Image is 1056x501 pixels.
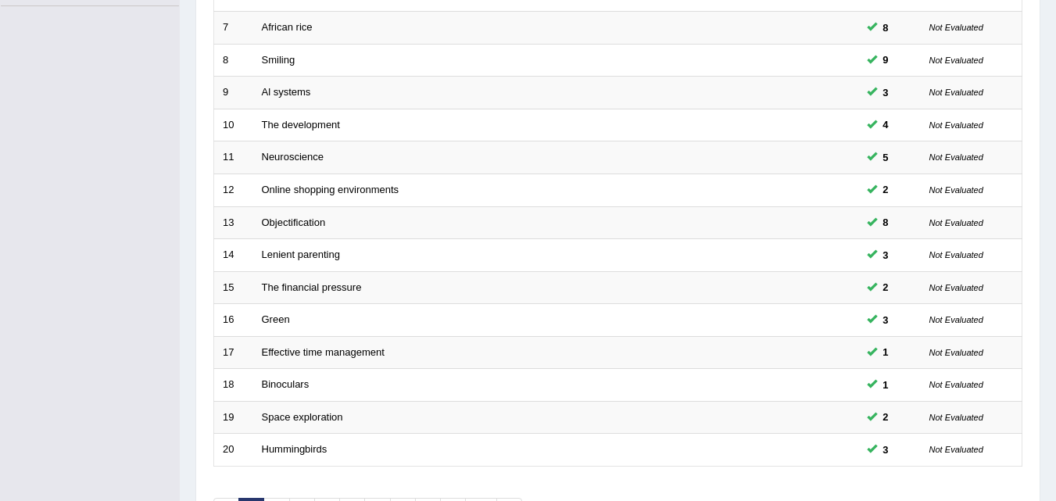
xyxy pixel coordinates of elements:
a: The financial pressure [262,281,362,293]
a: Binoculars [262,378,310,390]
a: African rice [262,21,313,33]
span: You can still take this question [877,279,895,295]
a: Al systems [262,86,311,98]
small: Not Evaluated [929,120,983,130]
td: 18 [214,369,253,402]
small: Not Evaluated [929,23,983,32]
small: Not Evaluated [929,55,983,65]
a: Green [262,313,290,325]
span: You can still take this question [877,20,895,36]
a: Smiling [262,54,295,66]
span: You can still take this question [877,84,895,101]
small: Not Evaluated [929,88,983,97]
a: Lenient parenting [262,249,340,260]
span: You can still take this question [877,214,895,231]
a: Online shopping environments [262,184,399,195]
td: 11 [214,141,253,174]
td: 16 [214,304,253,337]
span: You can still take this question [877,116,895,133]
span: You can still take this question [877,442,895,458]
small: Not Evaluated [929,185,983,195]
span: You can still take this question [877,52,895,68]
td: 12 [214,174,253,206]
a: Hummingbirds [262,443,328,455]
a: Objectification [262,217,326,228]
a: Neuroscience [262,151,324,163]
span: You can still take this question [877,247,895,263]
span: You can still take this question [877,409,895,425]
td: 8 [214,44,253,77]
small: Not Evaluated [929,283,983,292]
small: Not Evaluated [929,218,983,227]
td: 13 [214,206,253,239]
td: 14 [214,239,253,272]
td: 10 [214,109,253,141]
td: 17 [214,336,253,369]
td: 7 [214,12,253,45]
td: 19 [214,401,253,434]
td: 9 [214,77,253,109]
a: The development [262,119,340,131]
small: Not Evaluated [929,152,983,162]
span: You can still take this question [877,149,895,166]
small: Not Evaluated [929,413,983,422]
span: You can still take this question [877,181,895,198]
span: You can still take this question [877,344,895,360]
td: 15 [214,271,253,304]
small: Not Evaluated [929,380,983,389]
small: Not Evaluated [929,445,983,454]
small: Not Evaluated [929,315,983,324]
span: You can still take this question [877,377,895,393]
a: Space exploration [262,411,343,423]
span: You can still take this question [877,312,895,328]
small: Not Evaluated [929,250,983,259]
td: 20 [214,434,253,467]
small: Not Evaluated [929,348,983,357]
a: Effective time management [262,346,385,358]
